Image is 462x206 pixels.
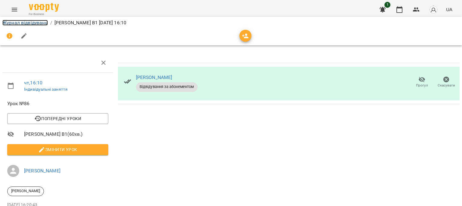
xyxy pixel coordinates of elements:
[384,2,390,8] span: 1
[50,19,52,26] li: /
[446,6,452,13] span: UA
[2,19,460,26] nav: breadcrumb
[416,83,428,88] span: Прогул
[438,83,455,88] span: Скасувати
[24,168,60,174] a: [PERSON_NAME]
[429,5,438,14] img: avatar_s.png
[29,12,59,16] span: For Business
[24,131,108,138] span: [PERSON_NAME] В1 ( 60 хв. )
[7,186,44,196] div: [PERSON_NAME]
[24,80,42,86] a: чт , 16:10
[2,20,48,26] a: Журнал відвідувань
[24,87,68,92] a: Індивідуальні заняття
[410,74,434,91] button: Прогул
[444,4,455,15] button: UA
[7,100,108,107] span: Урок №86
[12,115,103,122] span: Попередні уроки
[29,3,59,12] img: Voopty Logo
[54,19,126,26] p: [PERSON_NAME] В1 [DATE] 16:10
[7,2,22,17] button: Menu
[136,74,172,80] a: [PERSON_NAME]
[434,74,458,91] button: Скасувати
[8,188,44,194] span: [PERSON_NAME]
[7,113,108,124] button: Попередні уроки
[136,84,198,89] span: Відвідування за абонементом
[12,146,103,153] span: Змінити урок
[7,144,108,155] button: Змінити урок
